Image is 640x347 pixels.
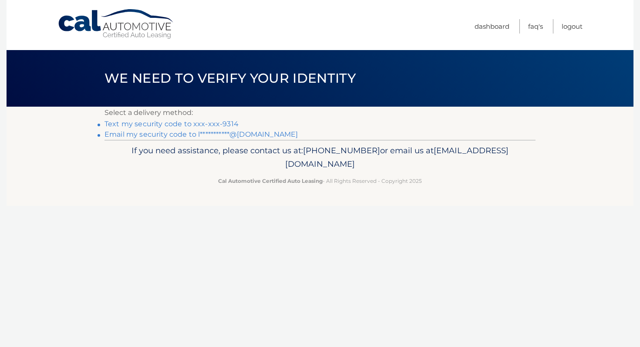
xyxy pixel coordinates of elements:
[110,176,530,185] p: - All Rights Reserved - Copyright 2025
[475,19,509,34] a: Dashboard
[104,120,239,128] a: Text my security code to xxx-xxx-9314
[104,107,536,119] p: Select a delivery method:
[528,19,543,34] a: FAQ's
[110,144,530,172] p: If you need assistance, please contact us at: or email us at
[218,178,323,184] strong: Cal Automotive Certified Auto Leasing
[562,19,583,34] a: Logout
[57,9,175,40] a: Cal Automotive
[303,145,380,155] span: [PHONE_NUMBER]
[104,70,356,86] span: We need to verify your identity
